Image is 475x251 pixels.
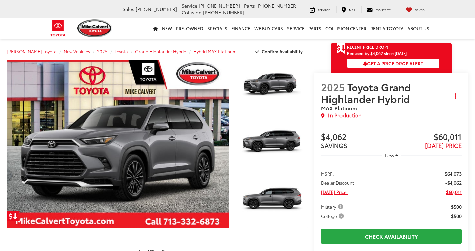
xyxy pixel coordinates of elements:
[256,2,298,9] span: [PHONE_NUMBER]
[415,8,425,12] span: Saved
[363,60,423,67] span: Get a Price Drop Alert
[77,19,113,37] img: Mike Calvert Toyota
[347,44,388,50] span: Recent Price Drop!
[205,18,229,39] a: Specials
[235,59,309,114] img: 2025 Toyota Grand Highlander Hybrid Hybrid MAX Platinum
[151,18,160,39] a: Home
[321,213,345,219] span: College
[193,48,237,54] a: Hybrid MAX Platinum
[392,132,462,142] span: $60,011
[321,132,391,142] span: $4,062
[321,189,348,195] span: [DATE] Price:
[445,179,462,186] span: -$4,062
[236,175,308,228] a: Expand Photo 3
[64,48,90,54] a: New Vehicles
[236,117,308,171] a: Expand Photo 2
[135,48,186,54] a: Grand Highlander Hybrid
[336,6,360,13] a: Map
[236,60,308,114] a: Expand Photo 1
[321,170,334,177] span: MSRP:
[123,6,134,12] span: Sales
[451,213,462,219] span: $500
[252,46,308,57] button: Confirm Availability
[331,43,452,51] a: Get Price Drop Alert Recent Price Drop!
[445,170,462,177] span: $64,073
[136,6,177,12] span: [PHONE_NUMBER]
[229,18,252,39] a: Finance
[451,203,462,210] span: $500
[318,8,330,12] span: Service
[235,117,309,172] img: 2025 Toyota Grand Highlander Hybrid Hybrid MAX Platinum
[349,8,355,12] span: Map
[361,6,396,13] a: Contact
[115,48,128,54] a: Toyota
[182,2,197,9] span: Service
[321,141,347,150] span: SAVINGS
[425,141,462,150] span: [DATE] PRICE
[199,2,240,9] span: [PHONE_NUMBER]
[203,9,244,16] span: [PHONE_NUMBER]
[321,104,357,112] span: MAX Platinum
[450,90,462,102] button: Actions
[321,229,462,244] a: Check Availability
[174,18,205,39] a: Pre-Owned
[7,211,20,221] a: Get Price Drop Alert
[347,51,439,55] span: Reduced by $4,062 since [DATE]
[262,48,303,54] span: Confirm Availability
[7,48,57,54] a: [PERSON_NAME] Toyota
[160,18,174,39] a: New
[252,18,285,39] a: WE BUY CARS
[307,18,323,39] a: Parts
[235,174,309,229] img: 2025 Toyota Grand Highlander Hybrid Hybrid MAX Platinum
[455,93,456,99] span: dropdown dots
[46,18,71,39] img: Toyota
[305,6,335,13] a: Service
[376,8,391,12] span: Contact
[285,18,307,39] a: Service
[182,9,202,16] span: Collision
[323,18,368,39] a: Collision Center
[405,18,431,39] a: About Us
[368,18,405,39] a: Rent a Toyota
[336,43,345,54] span: Get Price Drop Alert
[321,203,346,210] button: Military
[4,59,231,229] img: 2025 Toyota Grand Highlander Hybrid Hybrid MAX Platinum
[321,203,345,210] span: Military
[385,152,394,158] span: Less
[321,80,412,106] span: Toyota Grand Highlander Hybrid
[321,213,346,219] button: College
[7,60,229,228] a: Expand Photo 0
[446,189,462,195] span: $60,011
[382,149,402,161] button: Less
[401,6,430,13] a: My Saved Vehicles
[97,48,108,54] a: 2025
[328,111,362,119] span: In Production
[321,80,345,94] span: 2025
[244,2,255,9] span: Parts
[321,179,354,186] span: Dealer Discount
